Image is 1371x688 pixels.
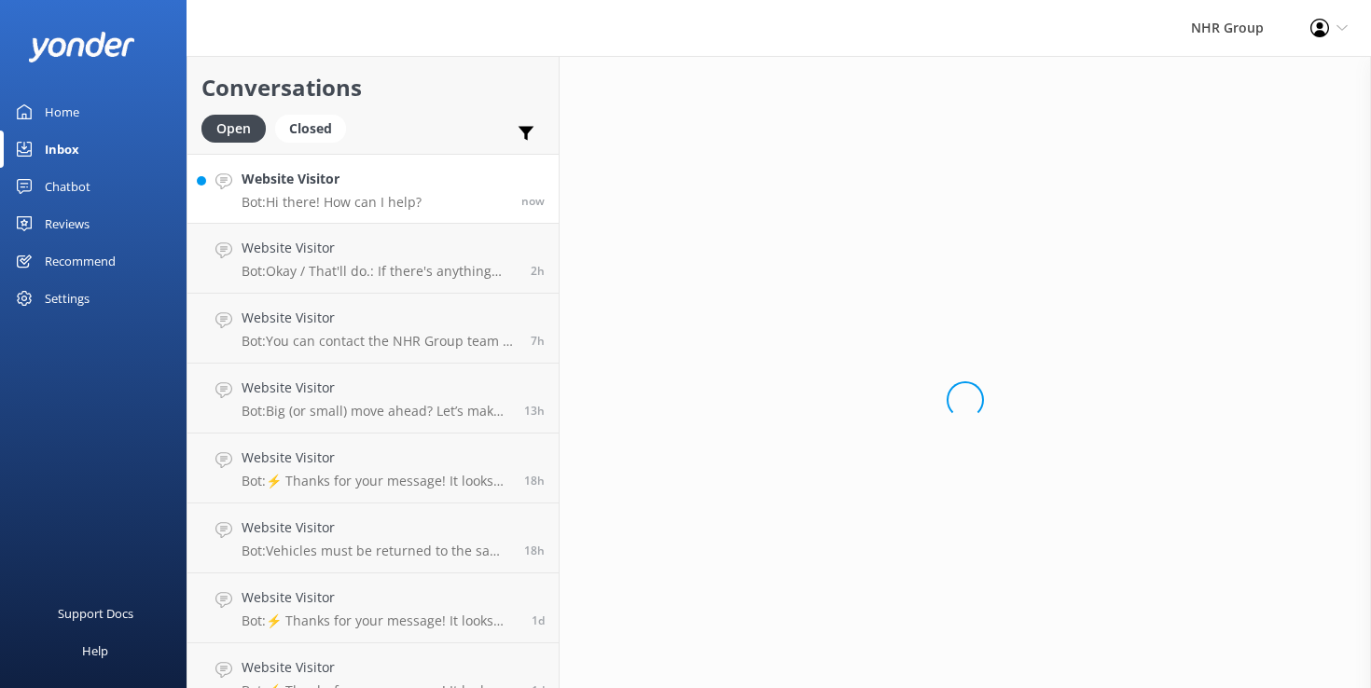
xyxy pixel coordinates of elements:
h2: Conversations [201,70,545,105]
p: Bot: ⚡ Thanks for your message! It looks like this one might be best handled by our team directly... [242,473,510,489]
div: Settings [45,280,90,317]
h4: Website Visitor [242,447,510,468]
div: Support Docs [58,595,133,632]
h4: Website Visitor [242,308,517,328]
p: Bot: Big (or small) move ahead? Let’s make sure you’ve got the right wheels. Take our quick quiz ... [242,403,510,420]
div: Help [82,632,108,669]
a: Website VisitorBot:Okay / That'll do.: If there's anything else I can help with, let me know!2h [187,224,559,294]
h4: Website Visitor [242,517,510,538]
h4: Website Visitor [242,169,422,189]
h4: Website Visitor [242,238,517,258]
a: Website VisitorBot:⚡ Thanks for your message! It looks like this one might be best handled by our... [187,573,559,643]
span: Oct 07 2025 04:18pm (UTC +13:00) Pacific/Auckland [521,193,545,209]
span: Oct 06 2025 03:52pm (UTC +13:00) Pacific/Auckland [532,612,545,628]
a: Closed [275,117,355,138]
h4: Website Visitor [242,587,518,608]
a: Website VisitorBot:You can contact the NHR Group team at 0800 110 110.7h [187,294,559,364]
a: Open [201,117,275,138]
h4: Website Visitor [242,657,518,678]
a: Website VisitorBot:Vehicles must be returned to the same location they were picked up from, as we... [187,503,559,573]
div: Home [45,93,79,131]
img: yonder-white-logo.png [28,32,135,62]
span: Oct 06 2025 09:45pm (UTC +13:00) Pacific/Auckland [524,543,545,558]
div: Inbox [45,131,79,168]
span: Oct 07 2025 01:50pm (UTC +13:00) Pacific/Auckland [531,263,545,279]
p: Bot: You can contact the NHR Group team at 0800 110 110. [242,333,517,350]
span: Oct 07 2025 08:37am (UTC +13:00) Pacific/Auckland [531,333,545,349]
a: Website VisitorBot:Big (or small) move ahead? Let’s make sure you’ve got the right wheels. Take o... [187,364,559,433]
h4: Website Visitor [242,378,510,398]
div: Chatbot [45,168,90,205]
div: Open [201,115,266,143]
p: Bot: Okay / That'll do.: If there's anything else I can help with, let me know! [242,263,517,280]
span: Oct 06 2025 10:02pm (UTC +13:00) Pacific/Auckland [524,473,545,488]
div: Closed [275,115,346,143]
div: Recommend [45,242,116,280]
p: Bot: Vehicles must be returned to the same location they were picked up from, as we typically don... [242,543,510,559]
div: Reviews [45,205,90,242]
span: Oct 07 2025 03:13am (UTC +13:00) Pacific/Auckland [524,403,545,419]
p: Bot: Hi there! How can I help? [242,194,422,211]
a: Website VisitorBot:⚡ Thanks for your message! It looks like this one might be best handled by our... [187,433,559,503]
a: Website VisitorBot:Hi there! How can I help?now [187,154,559,224]
p: Bot: ⚡ Thanks for your message! It looks like this one might be best handled by our team directly... [242,612,518,629]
